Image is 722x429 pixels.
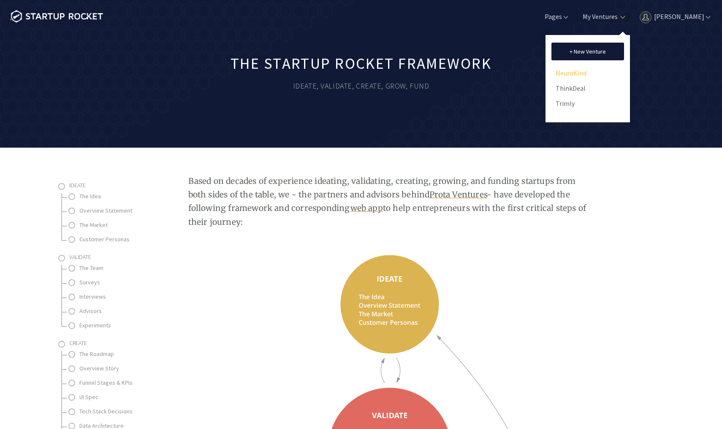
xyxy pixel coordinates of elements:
[79,363,164,374] a: Overview Story
[551,43,624,60] a: + New Venture
[79,378,164,388] a: Funnel Stages & KPIs
[429,189,487,200] a: Prota Ventures
[69,339,87,347] span: Create
[556,82,620,94] a: ThinkDeal
[79,205,164,216] a: Overview Statement
[350,203,383,213] a: web app
[79,220,164,230] a: The Market
[79,406,164,417] a: Tech Stack Decisions
[543,12,570,21] a: Pages
[79,277,164,288] a: Surveys
[79,234,164,245] a: Customer Personas
[79,306,164,316] a: Advisors
[79,392,164,402] a: UI Spec
[79,320,164,331] a: Experiments
[581,12,618,21] a: My Ventures
[188,174,593,229] p: Based on decades of experience ideating, validating, creating, growing, and funding startups from...
[69,253,91,261] span: Validate
[556,67,620,79] a: NeuroKind
[556,97,620,110] a: Trimly
[79,263,164,273] a: The Team
[79,349,164,359] a: The Roadmap
[79,291,164,302] a: Interviews
[638,12,712,21] a: [PERSON_NAME]
[69,181,86,189] span: Ideate
[79,191,164,202] a: The Idea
